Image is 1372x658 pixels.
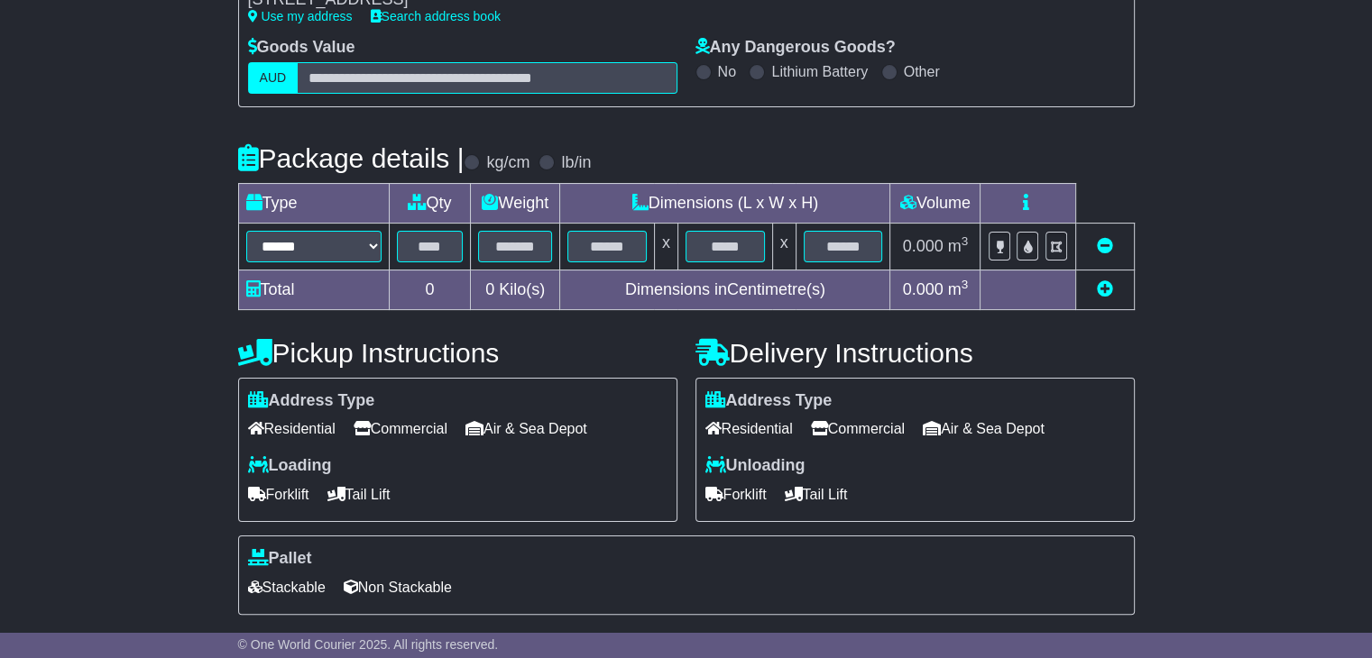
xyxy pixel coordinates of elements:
a: Add new item [1097,280,1113,298]
a: Search address book [371,9,501,23]
td: Kilo(s) [471,270,560,309]
label: Goods Value [248,38,355,58]
td: Volume [890,183,981,223]
label: AUD [248,62,299,94]
span: © One World Courier 2025. All rights reserved. [238,637,499,652]
label: Address Type [705,391,833,411]
span: 0.000 [903,280,944,298]
label: Lithium Battery [771,63,868,80]
td: Dimensions in Centimetre(s) [560,270,890,309]
sup: 3 [962,234,969,248]
span: m [948,280,969,298]
span: 0.000 [903,237,944,255]
label: No [718,63,736,80]
span: Air & Sea Depot [923,415,1045,443]
span: Stackable [248,573,326,601]
span: m [948,237,969,255]
label: Loading [248,456,332,476]
td: Total [238,270,389,309]
span: 0 [485,280,494,298]
h4: Delivery Instructions [695,338,1135,368]
span: Forklift [705,480,767,508]
span: Commercial [811,415,905,443]
sup: 3 [962,278,969,291]
td: Qty [389,183,471,223]
span: Forklift [248,480,309,508]
td: Type [238,183,389,223]
span: Tail Lift [785,480,848,508]
span: Non Stackable [344,573,452,601]
h4: Package details | [238,143,465,173]
label: Address Type [248,391,375,411]
td: Weight [471,183,560,223]
a: Remove this item [1097,237,1113,255]
span: Residential [248,415,336,443]
td: x [772,223,796,270]
label: Pallet [248,549,312,569]
label: kg/cm [486,153,529,173]
label: Any Dangerous Goods? [695,38,896,58]
span: Air & Sea Depot [465,415,587,443]
td: Dimensions (L x W x H) [560,183,890,223]
td: x [654,223,677,270]
span: Residential [705,415,793,443]
label: Other [904,63,940,80]
span: Tail Lift [327,480,391,508]
label: Unloading [705,456,806,476]
a: Use my address [248,9,353,23]
span: Commercial [354,415,447,443]
td: 0 [389,270,471,309]
label: lb/in [561,153,591,173]
h4: Pickup Instructions [238,338,677,368]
